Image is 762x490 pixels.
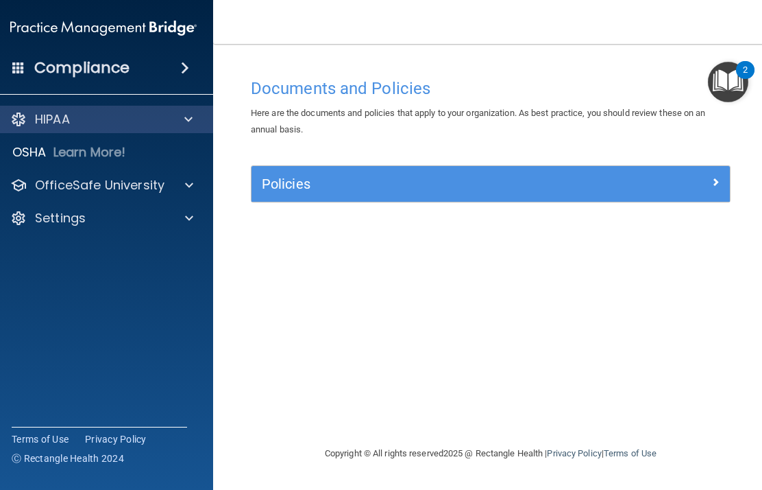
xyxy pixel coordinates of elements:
[10,177,193,194] a: OfficeSafe University
[604,448,656,458] a: Terms of Use
[12,432,69,446] a: Terms of Use
[34,58,130,78] h4: Compliance
[35,177,164,194] p: OfficeSafe University
[85,432,147,446] a: Privacy Policy
[262,173,720,195] a: Policies
[53,144,126,161] p: Learn More!
[35,210,86,226] p: Settings
[251,108,706,135] span: Here are the documents and policies that apply to your organization. As best practice, you should...
[10,14,197,42] img: PMB logo
[12,452,124,465] span: Ⓒ Rectangle Health 2024
[262,176,600,191] h5: Policies
[35,111,70,128] p: HIPAA
[12,144,47,161] p: OSHA
[241,432,741,476] div: Copyright © All rights reserved 2025 @ Rectangle Health | |
[251,80,730,97] h4: Documents and Policies
[743,70,748,88] div: 2
[10,111,193,128] a: HIPAA
[10,210,193,226] a: Settings
[547,448,601,458] a: Privacy Policy
[708,62,748,102] button: Open Resource Center, 2 new notifications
